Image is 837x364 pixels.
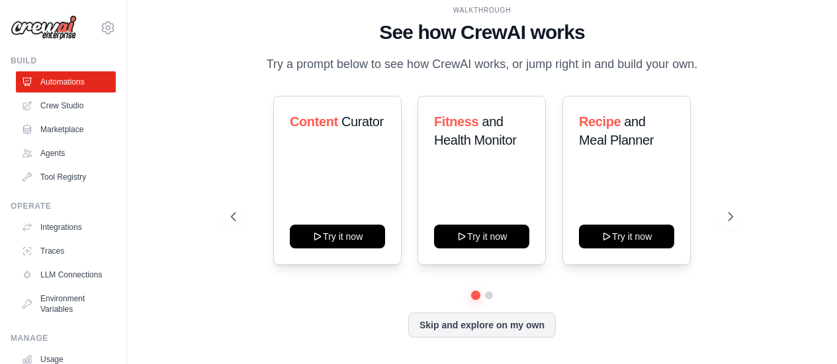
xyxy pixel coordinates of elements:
[434,114,478,129] span: Fitness
[16,264,116,285] a: LLM Connections
[434,225,529,248] button: Try it now
[11,15,77,40] img: Logo
[16,71,116,92] a: Automations
[16,217,116,238] a: Integrations
[231,20,733,44] h1: See how CrewAI works
[16,240,116,262] a: Traces
[16,166,116,188] a: Tool Registry
[260,55,705,74] p: Try a prompt below to see how CrewAI works, or jump right in and build your own.
[341,114,384,129] span: Curator
[290,114,338,129] span: Content
[16,95,116,116] a: Crew Studio
[231,5,733,15] div: WALKTHROUGH
[434,114,516,147] span: and Health Monitor
[16,288,116,320] a: Environment Variables
[11,333,116,344] div: Manage
[579,114,621,129] span: Recipe
[11,201,116,211] div: Operate
[579,225,674,248] button: Try it now
[579,114,654,147] span: and Meal Planner
[290,225,385,248] button: Try it now
[16,143,116,164] a: Agents
[16,119,116,140] a: Marketplace
[771,301,837,364] iframe: Chat Widget
[408,312,556,338] button: Skip and explore on my own
[11,55,116,66] div: Build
